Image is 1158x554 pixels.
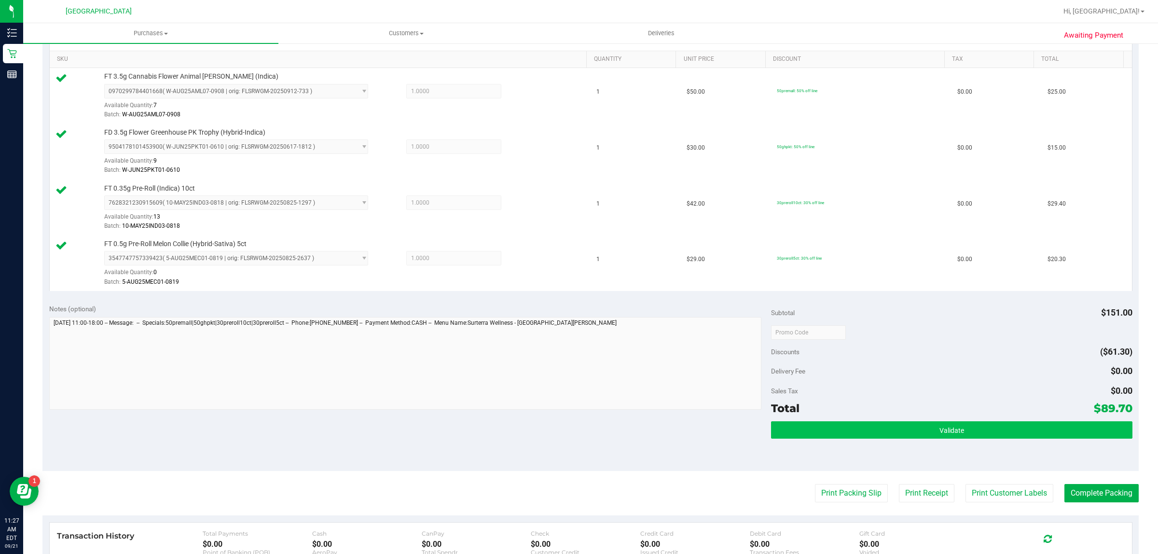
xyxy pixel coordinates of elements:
[596,143,600,152] span: 1
[687,87,705,97] span: $50.00
[422,540,531,549] div: $0.00
[952,55,1030,63] a: Tax
[687,199,705,208] span: $42.00
[635,29,688,38] span: Deliveries
[1064,30,1123,41] span: Awaiting Payment
[122,166,180,173] span: W-JUN25PKT01-0610
[640,530,750,537] div: Credit Card
[773,55,940,63] a: Discount
[771,387,798,395] span: Sales Tax
[534,23,789,43] a: Deliveries
[66,7,132,15] span: [GEOGRAPHIC_DATA]
[312,530,422,537] div: Cash
[4,542,19,550] p: 09/21
[939,427,964,434] span: Validate
[122,278,179,285] span: 5-AUG25MEC01-0819
[1064,484,1139,502] button: Complete Packing
[4,516,19,542] p: 11:27 AM EDT
[278,23,534,43] a: Customers
[104,72,278,81] span: FT 3.5g Cannabis Flower Animal [PERSON_NAME] (Indica)
[28,475,40,487] iframe: Resource center unread badge
[777,88,817,93] span: 50premall: 50% off line
[7,28,17,38] inline-svg: Inventory
[596,87,600,97] span: 1
[153,157,157,164] span: 9
[279,29,533,38] span: Customers
[687,255,705,264] span: $29.00
[777,144,814,149] span: 50ghpkt: 50% off line
[965,484,1053,502] button: Print Customer Labels
[1048,87,1066,97] span: $25.00
[422,530,531,537] div: CanPay
[203,540,312,549] div: $0.00
[1063,7,1140,15] span: Hi, [GEOGRAPHIC_DATA]!
[1111,386,1132,396] span: $0.00
[777,256,822,261] span: 30preroll5ct: 30% off line
[687,143,705,152] span: $30.00
[771,421,1132,439] button: Validate
[771,402,800,415] span: Total
[23,23,278,43] a: Purchases
[104,265,382,284] div: Available Quantity:
[153,213,160,220] span: 13
[7,69,17,79] inline-svg: Reports
[531,540,640,549] div: $0.00
[1048,199,1066,208] span: $29.40
[122,111,180,118] span: W-AUG25AML07-0908
[1111,366,1132,376] span: $0.00
[104,184,195,193] span: FT 0.35g Pre-Roll (Indica) 10ct
[7,49,17,58] inline-svg: Retail
[1048,143,1066,152] span: $15.00
[771,325,846,340] input: Promo Code
[1100,346,1132,357] span: ($61.30)
[957,199,972,208] span: $0.00
[153,269,157,276] span: 0
[640,540,750,549] div: $0.00
[1101,307,1132,318] span: $151.00
[859,530,969,537] div: Gift Card
[203,530,312,537] div: Total Payments
[104,278,121,285] span: Batch:
[957,255,972,264] span: $0.00
[771,309,795,317] span: Subtotal
[957,143,972,152] span: $0.00
[1094,402,1132,415] span: $89.70
[750,530,859,537] div: Debit Card
[859,540,969,549] div: $0.00
[104,111,121,118] span: Batch:
[49,305,96,313] span: Notes (optional)
[596,199,600,208] span: 1
[957,87,972,97] span: $0.00
[104,128,265,137] span: FD 3.5g Flower Greenhouse PK Trophy (Hybrid-Indica)
[104,166,121,173] span: Batch:
[23,29,278,38] span: Purchases
[771,343,800,360] span: Discounts
[1041,55,1119,63] a: Total
[777,200,824,205] span: 30preroll10ct: 30% off line
[153,102,157,109] span: 7
[750,540,859,549] div: $0.00
[57,55,583,63] a: SKU
[104,98,382,117] div: Available Quantity:
[1048,255,1066,264] span: $20.30
[122,222,180,229] span: 10-MAY25IND03-0818
[312,540,422,549] div: $0.00
[771,367,805,375] span: Delivery Fee
[899,484,954,502] button: Print Receipt
[10,477,39,506] iframe: Resource center
[104,210,382,229] div: Available Quantity:
[104,239,247,249] span: FT 0.5g Pre-Roll Melon Collie (Hybrid-Sativa) 5ct
[104,154,382,173] div: Available Quantity:
[531,530,640,537] div: Check
[104,222,121,229] span: Batch:
[684,55,762,63] a: Unit Price
[594,55,672,63] a: Quantity
[596,255,600,264] span: 1
[815,484,888,502] button: Print Packing Slip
